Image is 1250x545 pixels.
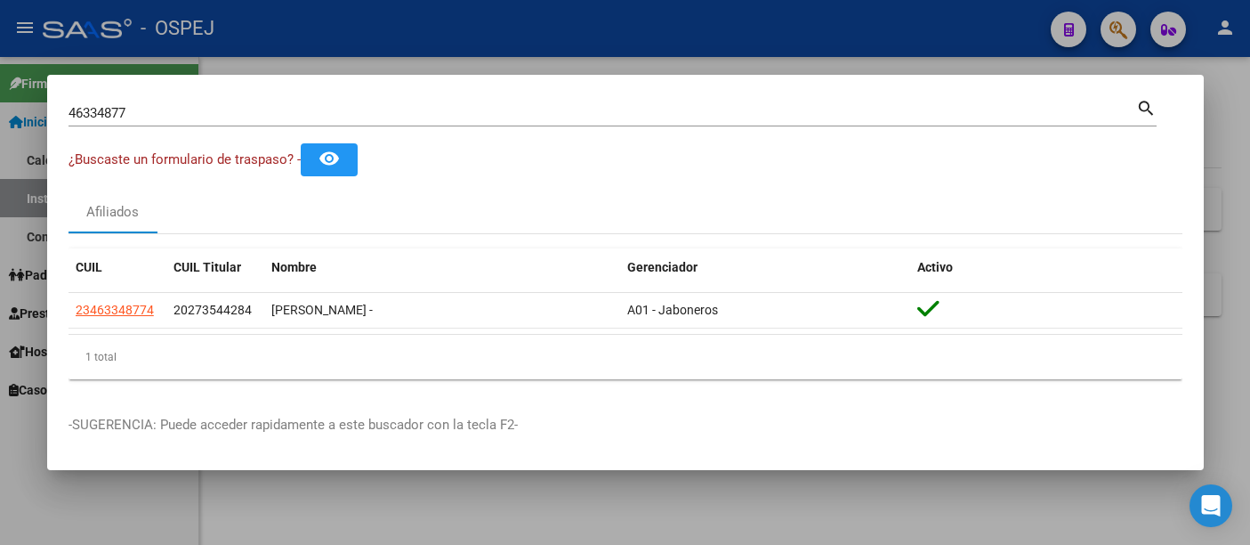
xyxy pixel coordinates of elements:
mat-icon: remove_red_eye [319,148,340,169]
span: Activo [917,260,953,274]
datatable-header-cell: Nombre [264,248,620,287]
datatable-header-cell: Gerenciador [620,248,910,287]
span: 20273544284 [173,303,252,317]
div: 1 total [69,335,1182,379]
mat-icon: search [1136,96,1157,118]
span: Gerenciador [627,260,698,274]
div: Open Intercom Messenger [1190,484,1232,527]
datatable-header-cell: CUIL Titular [166,248,264,287]
span: CUIL [76,260,102,274]
datatable-header-cell: Activo [910,248,1182,287]
span: Nombre [271,260,317,274]
div: [PERSON_NAME] - [271,300,613,321]
span: 23463348774 [76,303,154,317]
span: ¿Buscaste un formulario de traspaso? - [69,151,301,167]
p: -SUGERENCIA: Puede acceder rapidamente a este buscador con la tecla F2- [69,415,1182,435]
span: CUIL Titular [173,260,241,274]
datatable-header-cell: CUIL [69,248,166,287]
span: A01 - Jaboneros [627,303,718,317]
div: Afiliados [86,202,139,223]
